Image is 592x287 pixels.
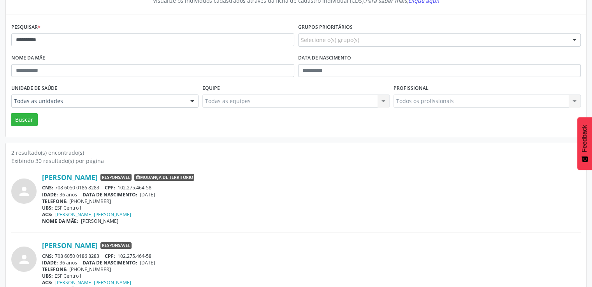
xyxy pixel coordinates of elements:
div: 36 anos [42,259,581,266]
div: 708 6050 0186 8283 [42,253,581,259]
a: [PERSON_NAME] [42,241,98,250]
div: 708 6050 0186 8283 [42,184,581,191]
label: Nome da mãe [11,52,45,64]
span: CPF: [105,253,115,259]
label: Pesquisar [11,21,40,33]
button: Buscar [11,113,38,126]
label: Profissional [393,82,429,94]
span: CNS: [42,253,53,259]
div: 36 anos [42,191,581,198]
span: TELEFONE: [42,198,68,205]
span: Responsável [100,242,132,249]
i: person [17,252,31,266]
span: 102.275.464-58 [118,184,151,191]
span: DATA DE NASCIMENTO: [83,259,137,266]
label: Equipe [202,82,220,94]
span: NOME DA MÃE: [42,218,78,224]
span: Todas as unidades [14,97,183,105]
span: DATA DE NASCIMENTO: [83,191,137,198]
div: [PHONE_NUMBER] [42,266,581,273]
i: person [17,184,31,198]
span: Selecione o(s) grupo(s) [301,36,359,44]
span: 102.275.464-58 [118,253,151,259]
span: IDADE: [42,259,58,266]
a: [PERSON_NAME] [42,173,98,182]
span: ACS: [42,211,53,218]
div: [PHONE_NUMBER] [42,198,581,205]
label: Grupos prioritários [298,21,353,33]
a: [PERSON_NAME] [PERSON_NAME] [55,211,131,218]
button: Feedback - Mostrar pesquisa [577,117,592,170]
span: [PERSON_NAME] [81,218,118,224]
label: Data de nascimento [298,52,351,64]
div: 2 resultado(s) encontrado(s) [11,149,581,157]
span: Feedback [581,125,588,152]
span: UBS: [42,205,53,211]
span: Responsável [100,174,132,181]
div: ESF Centro I [42,273,581,279]
div: Exibindo 30 resultado(s) por página [11,157,581,165]
div: ESF Centro I [42,205,581,211]
span: IDADE: [42,191,58,198]
span: ACS: [42,279,53,286]
span: [DATE] [140,259,155,266]
span: CPF: [105,184,115,191]
label: Unidade de saúde [11,82,57,94]
span: Mudança de território [134,174,194,181]
span: [DATE] [140,191,155,198]
span: UBS: [42,273,53,279]
a: [PERSON_NAME] [PERSON_NAME] [55,279,131,286]
span: TELEFONE: [42,266,68,273]
span: CNS: [42,184,53,191]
